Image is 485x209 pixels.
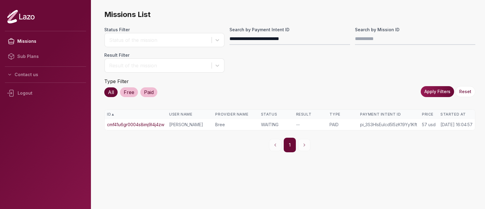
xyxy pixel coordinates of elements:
[329,122,355,128] div: PAID
[296,112,325,117] div: Result
[111,112,115,117] span: ▲
[229,27,350,33] label: Search by Payment Intent ID
[360,112,417,117] div: Payment Intent ID
[422,112,436,117] div: Price
[261,122,291,128] div: WAITING
[5,34,86,49] a: Missions
[355,27,475,33] label: Search by Mission ID
[215,122,256,128] div: Bree
[169,122,210,128] div: [PERSON_NAME]
[440,112,473,117] div: Started At
[104,78,129,84] label: Type Filter
[120,87,138,97] div: Free
[215,112,256,117] div: Provider Name
[107,112,164,117] div: ID
[104,87,118,97] div: All
[5,85,86,101] div: Logout
[104,10,475,19] span: Missions List
[422,122,436,128] div: 57 usd
[104,52,225,58] label: Result Filter
[284,138,296,152] button: 1
[109,62,209,69] div: Result of the mission
[455,86,475,97] button: Reset
[440,122,473,128] div: [DATE] 16:04:57
[107,122,164,128] a: cmf41u6gr0004s8imj9l4j4zw
[421,86,454,97] button: Apply Filters
[360,122,417,128] div: pi_3S3HIsEulcd5I5zK19Yy1Kft
[5,69,86,80] button: Contact us
[296,122,325,128] div: --
[261,112,291,117] div: Status
[140,87,157,97] div: Paid
[104,27,225,33] label: Status Filter
[169,112,210,117] div: User Name
[5,49,86,64] a: Sub Plans
[329,112,355,117] div: Type
[109,36,209,44] div: Status of the mission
